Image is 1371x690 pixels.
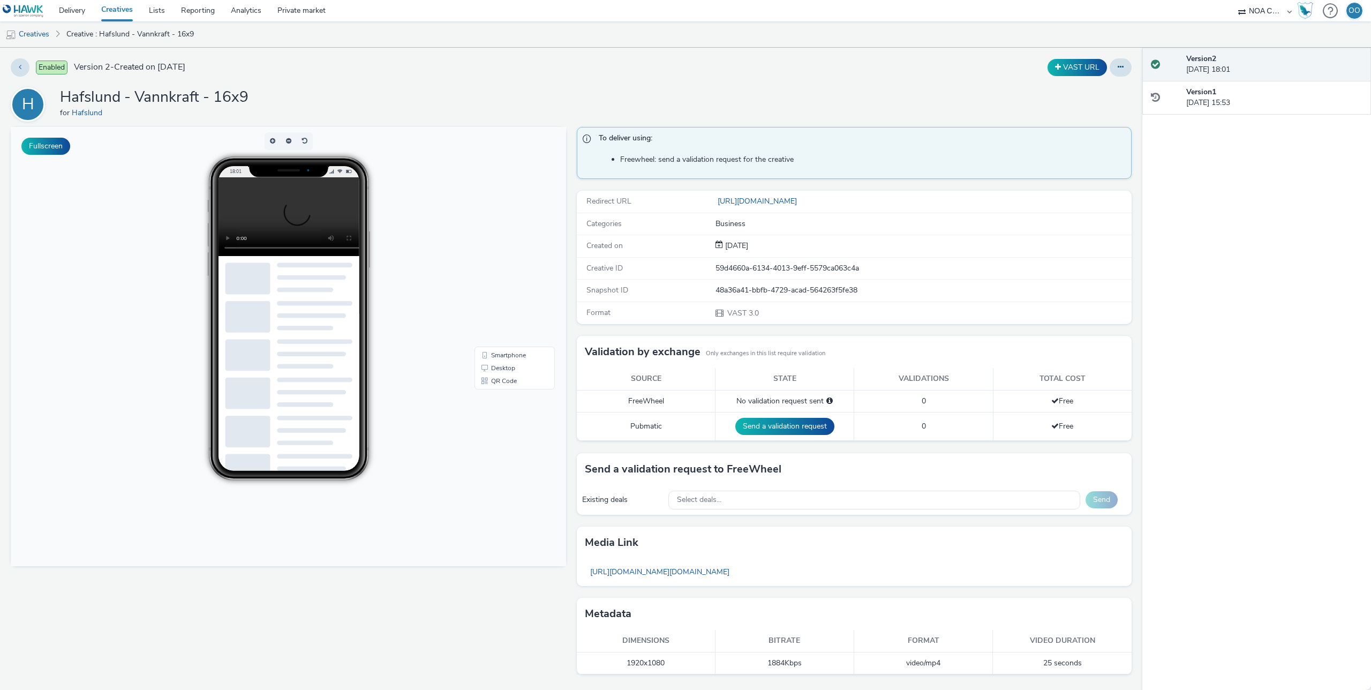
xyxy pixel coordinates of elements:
img: mobile [5,29,16,40]
li: Desktop [466,235,542,247]
strong: Version 2 [1186,54,1216,64]
span: Creative ID [586,263,623,273]
th: Bitrate [715,630,854,652]
th: Video duration [993,630,1132,652]
span: To deliver using: [599,133,1121,147]
div: Business [715,219,1131,229]
div: OO [1349,3,1360,19]
h3: Send a validation request to FreeWheel [585,461,781,477]
h3: Media link [585,535,638,551]
span: 0 [922,396,926,406]
th: Source [577,368,715,390]
span: Desktop [480,238,504,244]
a: H [11,99,49,109]
span: Version 2 - Created on [DATE] [74,61,185,73]
td: Pubmatic [577,412,715,441]
span: Free [1051,421,1073,431]
span: Categories [586,219,622,229]
button: Send [1086,491,1118,508]
span: Created on [586,241,623,251]
div: Please select a deal below and click on Send to send a validation request to FreeWheel. [826,396,833,407]
th: Format [854,630,993,652]
span: Free [1051,396,1073,406]
div: 48a36a41-bbfb-4729-acad-564263f5fe38 [715,285,1131,296]
button: VAST URL [1048,59,1107,76]
span: Smartphone [480,225,515,231]
a: Creative : Hafslund - Vannkraft - 16x9 [61,21,199,47]
div: Existing deals [582,494,664,505]
a: Hafslund [72,108,107,118]
a: [URL][DOMAIN_NAME] [715,196,801,206]
span: VAST 3.0 [726,308,759,318]
th: State [715,368,854,390]
a: Hawk Academy [1297,2,1317,19]
div: Duplicate the creative as a VAST URL [1045,59,1110,76]
img: Hawk Academy [1297,2,1313,19]
td: 1884 Kbps [715,652,854,674]
h3: Metadata [585,606,631,622]
h3: Validation by exchange [585,344,700,360]
strong: Version 1 [1186,87,1216,97]
small: Only exchanges in this list require validation [706,349,825,358]
li: Freewheel: send a validation request for the creative [620,154,1126,165]
span: [DATE] [723,241,748,251]
span: Format [586,307,611,318]
button: Send a validation request [735,418,834,435]
th: Validations [854,368,993,390]
td: 25 seconds [993,652,1132,674]
td: video/mp4 [854,652,993,674]
span: QR Code [480,251,506,257]
span: Snapshot ID [586,285,628,295]
div: 59d4660a-6134-4013-9eff-5579ca063c4a [715,263,1131,274]
span: Enabled [36,61,67,74]
img: undefined Logo [3,4,44,18]
span: for [60,108,72,118]
span: 18:01 [219,41,230,47]
th: Total cost [993,368,1132,390]
span: 0 [922,421,926,431]
th: Dimensions [577,630,715,652]
div: [DATE] 15:53 [1186,87,1362,109]
li: QR Code [466,247,542,260]
div: Creation 06 October 2025, 15:53 [723,241,748,251]
td: 1920x1080 [577,652,715,674]
div: [DATE] 18:01 [1186,54,1362,76]
h1: Hafslund - Vannkraft - 16x9 [60,87,248,108]
a: [URL][DOMAIN_NAME][DOMAIN_NAME] [585,561,735,582]
div: H [22,89,34,119]
td: FreeWheel [577,390,715,412]
div: No validation request sent [721,396,848,407]
span: Select deals... [677,496,721,505]
span: Redirect URL [586,196,631,206]
li: Smartphone [466,222,542,235]
button: Fullscreen [21,138,70,155]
